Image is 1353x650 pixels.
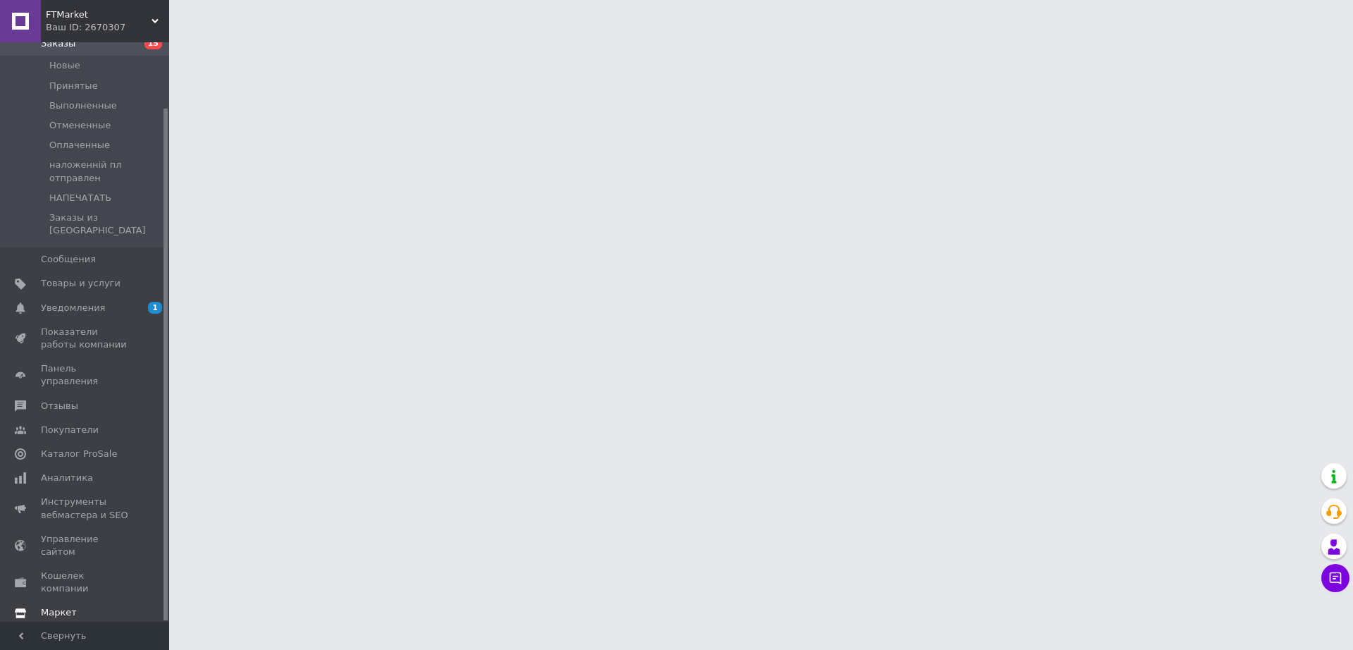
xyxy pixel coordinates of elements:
[41,326,130,351] span: Показатели работы компании
[41,277,121,290] span: Товары и услуги
[41,424,99,436] span: Покупатели
[49,99,117,112] span: Выполненные
[41,606,77,619] span: Маркет
[41,253,96,266] span: Сообщения
[41,362,130,388] span: Панель управления
[49,159,165,184] span: наложенній пл отправлен
[49,119,111,132] span: Отмененные
[41,400,78,412] span: Отзывы
[49,211,165,237] span: Заказы из [GEOGRAPHIC_DATA]
[49,80,98,92] span: Принятые
[49,139,110,152] span: Оплаченные
[144,37,162,49] span: 15
[41,533,130,558] span: Управление сайтом
[46,8,152,21] span: FTMarket
[41,302,105,314] span: Уведомления
[49,59,80,72] span: Новые
[1321,564,1349,592] button: Чат с покупателем
[49,192,111,204] span: НАПЕЧАТАТЬ
[41,448,117,460] span: Каталог ProSale
[41,496,130,521] span: Инструменты вебмастера и SEO
[41,570,130,595] span: Кошелек компании
[41,37,75,50] span: Заказы
[148,302,162,314] span: 1
[46,21,169,34] div: Ваш ID: 2670307
[41,472,93,484] span: Аналитика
